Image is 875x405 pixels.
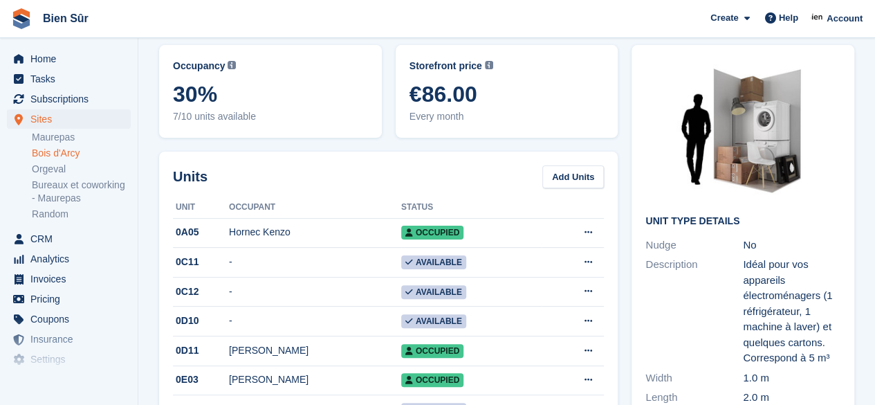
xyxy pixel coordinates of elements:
[30,109,113,129] span: Sites
[743,370,840,386] div: 1.0 m
[401,197,542,219] th: Status
[645,257,743,366] div: Description
[30,350,113,369] span: Settings
[173,82,368,107] span: 30%
[7,49,131,69] a: menu
[409,109,605,124] span: Every month
[743,237,840,253] div: No
[7,309,131,329] a: menu
[401,285,466,299] span: Available
[229,248,401,278] td: -
[30,249,113,269] span: Analytics
[30,69,113,89] span: Tasks
[32,131,131,144] a: Maurepas
[811,11,825,25] img: Asmaa Habri
[779,11,798,25] span: Help
[645,216,840,227] h2: Unit Type details
[645,59,840,205] img: box-2m2.jpg
[645,370,743,386] div: Width
[409,82,605,107] span: €86.00
[30,370,113,389] span: Capital
[173,372,229,387] div: 0E03
[173,197,229,219] th: Unit
[229,343,401,358] div: [PERSON_NAME]
[645,237,743,253] div: Nudge
[7,350,131,369] a: menu
[30,229,113,249] span: CRM
[485,61,493,69] img: icon-info-grey-7440780725fd019a000dd9b08b2336e03edf1995a4989e88bcd33f0948082b44.svg
[30,89,113,109] span: Subscriptions
[409,59,482,73] span: Storefront price
[30,49,113,69] span: Home
[229,307,401,336] td: -
[173,343,229,358] div: 0D11
[401,226,463,240] span: Occupied
[30,309,113,329] span: Coupons
[7,269,131,289] a: menu
[710,11,738,25] span: Create
[401,314,466,328] span: Available
[173,166,208,187] h2: Units
[32,208,131,221] a: Random
[229,277,401,307] td: -
[7,289,131,309] a: menu
[32,179,131,205] a: Bureaux et coworking - Maurepas
[173,109,368,124] span: 7/10 units available
[173,285,229,299] div: 0C12
[11,8,32,29] img: stora-icon-8386f47178a22dfd0bd8f6a31ec36ba5ce8667c1dd55bd0f319d3a0aa187defe.svg
[173,225,229,240] div: 0A05
[229,372,401,387] div: [PERSON_NAME]
[173,59,225,73] span: Occupancy
[173,255,229,269] div: 0C11
[7,109,131,129] a: menu
[743,257,840,366] div: Idéal pour vos appareils électroménagers (1 réfrigérateur, 1 machine à laver) et quelques cartons...
[7,249,131,269] a: menu
[7,69,131,89] a: menu
[30,269,113,289] span: Invoices
[173,314,229,328] div: 0D10
[229,197,401,219] th: Occupant
[7,229,131,249] a: menu
[827,12,863,26] span: Account
[7,330,131,349] a: menu
[30,330,113,349] span: Insurance
[401,255,466,269] span: Available
[30,289,113,309] span: Pricing
[228,61,236,69] img: icon-info-grey-7440780725fd019a000dd9b08b2336e03edf1995a4989e88bcd33f0948082b44.svg
[37,7,94,30] a: Bien Sûr
[32,163,131,176] a: Orgeval
[7,89,131,109] a: menu
[32,147,131,160] a: Bois d'Arcy
[401,344,463,358] span: Occupied
[542,165,604,188] a: Add Units
[401,373,463,387] span: Occupied
[229,225,401,240] div: Hornec Kenzo
[7,370,131,389] a: menu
